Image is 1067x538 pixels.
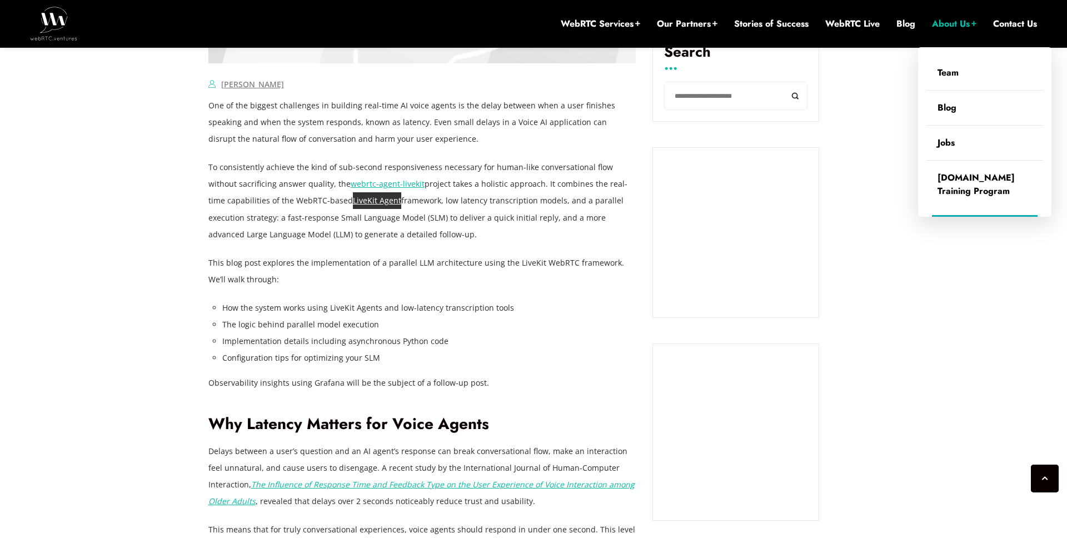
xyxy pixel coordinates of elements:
[222,350,636,366] li: Configuration tips for optimizing your SLM
[221,79,284,89] a: [PERSON_NAME]
[926,126,1043,160] a: Jobs
[208,159,636,242] p: To consistently achieve the kind of sub-second responsiveness necessary for human-like conversati...
[993,18,1037,30] a: Contact Us
[208,479,635,506] a: The Influence of Response Time and Feedback Type on the User Experience of Voice Interaction amon...
[208,255,636,288] p: This blog post explores the implementation of a parallel LLM architecture using the LiveKit WebRT...
[208,415,636,434] h2: Why Latency Matters for Voice Agents
[561,18,640,30] a: WebRTC Services
[664,355,807,509] iframe: Embedded CTA
[351,178,425,189] a: webrtc-agent-livekit
[353,195,401,206] a: LiveKit Agent
[208,443,636,510] p: Delays between a user’s question and an AI agent’s response can break conversational flow, make a...
[825,18,880,30] a: WebRTC Live
[222,316,636,333] li: The logic behind parallel model execution
[926,56,1043,90] a: Team
[664,159,807,307] iframe: Embedded CTA
[926,161,1043,208] a: [DOMAIN_NAME] Training Program
[782,82,807,110] button: Search
[222,300,636,316] li: How the system works using LiveKit Agents and low-latency transcription tools
[896,18,915,30] a: Blog
[30,7,77,40] img: WebRTC.ventures
[208,97,636,147] p: One of the biggest challenges in building real-time AI voice agents is the delay between when a u...
[657,18,717,30] a: Our Partners
[208,375,636,391] p: Observability insights using Grafana will be the subject of a follow-up post.
[734,18,809,30] a: Stories of Success
[926,91,1043,125] a: Blog
[664,43,807,69] label: Search
[222,333,636,350] li: Implementation details including asynchronous Python code
[932,18,976,30] a: About Us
